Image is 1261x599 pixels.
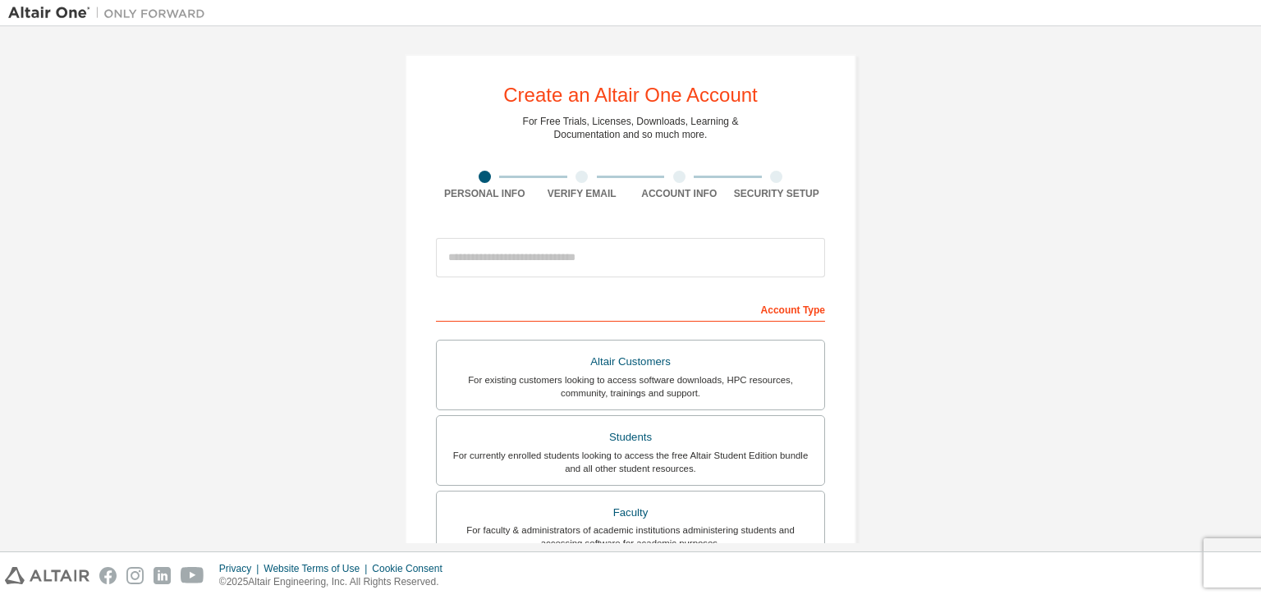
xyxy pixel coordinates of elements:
[99,567,117,584] img: facebook.svg
[523,115,739,141] div: For Free Trials, Licenses, Downloads, Learning & Documentation and so much more.
[181,567,204,584] img: youtube.svg
[154,567,171,584] img: linkedin.svg
[503,85,758,105] div: Create an Altair One Account
[447,426,814,449] div: Students
[447,524,814,550] div: For faculty & administrators of academic institutions administering students and accessing softwa...
[436,295,825,322] div: Account Type
[219,562,264,575] div: Privacy
[126,567,144,584] img: instagram.svg
[436,187,534,200] div: Personal Info
[534,187,631,200] div: Verify Email
[447,373,814,400] div: For existing customers looking to access software downloads, HPC resources, community, trainings ...
[219,575,452,589] p: © 2025 Altair Engineering, Inc. All Rights Reserved.
[447,449,814,475] div: For currently enrolled students looking to access the free Altair Student Edition bundle and all ...
[264,562,372,575] div: Website Terms of Use
[447,501,814,524] div: Faculty
[447,350,814,373] div: Altair Customers
[630,187,728,200] div: Account Info
[8,5,213,21] img: Altair One
[728,187,826,200] div: Security Setup
[372,562,452,575] div: Cookie Consent
[5,567,89,584] img: altair_logo.svg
